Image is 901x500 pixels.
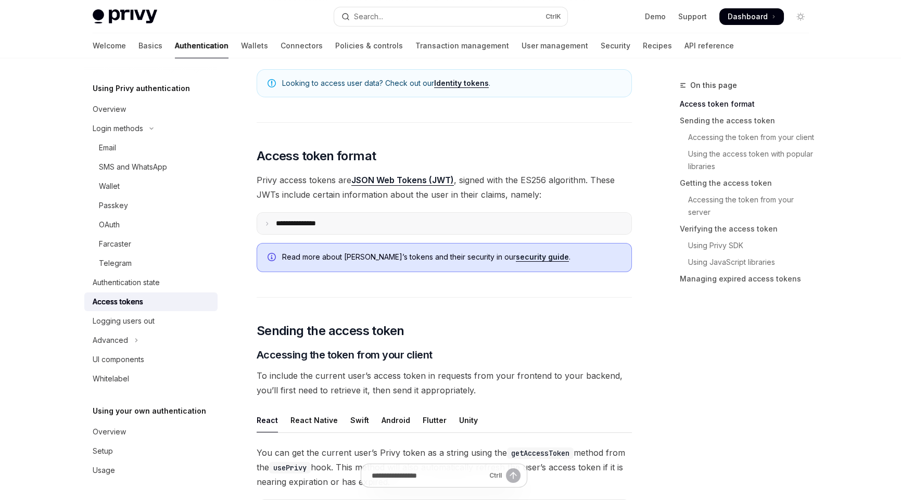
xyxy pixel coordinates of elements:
[93,373,129,385] div: Whitelabel
[601,33,630,58] a: Security
[516,252,569,262] a: security guide
[415,33,509,58] a: Transaction management
[257,408,278,432] div: React
[93,315,155,327] div: Logging users out
[382,408,410,432] div: Android
[93,296,143,308] div: Access tokens
[84,196,218,215] a: Passkey
[680,112,817,129] a: Sending the access token
[84,442,218,460] a: Setup
[84,215,218,234] a: OAuth
[680,221,817,237] a: Verifying the access token
[678,11,707,22] a: Support
[84,350,218,369] a: UI components
[84,235,218,253] a: Farcaster
[335,33,403,58] a: Policies & controls
[84,138,218,157] a: Email
[506,468,521,483] button: Send message
[257,173,632,202] span: Privy access tokens are , signed with the ES256 algorithm. These JWTs include certain information...
[680,129,817,146] a: Accessing the token from your client
[84,273,218,292] a: Authentication state
[350,408,369,432] div: Swift
[680,96,817,112] a: Access token format
[372,464,485,487] input: Ask a question...
[93,445,113,457] div: Setup
[138,33,162,58] a: Basics
[257,323,404,339] span: Sending the access token
[93,82,190,95] h5: Using Privy authentication
[680,237,817,254] a: Using Privy SDK
[282,78,621,88] span: Looking to access user data? Check out our .
[93,464,115,477] div: Usage
[257,348,433,362] span: Accessing the token from your client
[257,368,632,398] span: To include the current user’s access token in requests from your frontend to your backend, you’ll...
[84,422,218,441] a: Overview
[684,33,734,58] a: API reference
[257,148,376,164] span: Access token format
[93,276,160,289] div: Authentication state
[99,219,120,231] div: OAuth
[84,119,218,138] button: Toggle Login methods section
[99,142,116,154] div: Email
[643,33,672,58] a: Recipes
[719,8,784,25] a: Dashboard
[99,161,167,173] div: SMS and WhatsApp
[93,426,126,438] div: Overview
[99,257,132,270] div: Telegram
[792,8,809,25] button: Toggle dark mode
[93,9,157,24] img: light logo
[84,158,218,176] a: SMS and WhatsApp
[84,461,218,480] a: Usage
[680,175,817,191] a: Getting the access token
[268,79,276,87] svg: Note
[434,79,489,88] a: Identity tokens
[84,177,218,196] a: Wallet
[84,312,218,330] a: Logging users out
[522,33,588,58] a: User management
[268,253,278,263] svg: Info
[241,33,268,58] a: Wallets
[93,33,126,58] a: Welcome
[257,445,632,489] span: You can get the current user’s Privy token as a string using the method from the hook. This metho...
[99,180,120,193] div: Wallet
[680,271,817,287] a: Managing expired access tokens
[645,11,666,22] a: Demo
[93,334,128,347] div: Advanced
[282,252,621,262] span: Read more about [PERSON_NAME]’s tokens and their security in our .
[175,33,229,58] a: Authentication
[93,122,143,135] div: Login methods
[84,331,218,350] button: Toggle Advanced section
[281,33,323,58] a: Connectors
[290,408,338,432] div: React Native
[459,408,478,432] div: Unity
[680,254,817,271] a: Using JavaScript libraries
[680,191,817,221] a: Accessing the token from your server
[728,11,768,22] span: Dashboard
[93,353,144,366] div: UI components
[99,199,128,212] div: Passkey
[680,146,817,175] a: Using the access token with popular libraries
[93,103,126,116] div: Overview
[545,12,561,21] span: Ctrl K
[99,238,131,250] div: Farcaster
[690,79,737,92] span: On this page
[84,369,218,388] a: Whitelabel
[84,292,218,311] a: Access tokens
[84,254,218,273] a: Telegram
[84,100,218,119] a: Overview
[93,405,206,417] h5: Using your own authentication
[334,7,567,26] button: Open search
[423,408,447,432] div: Flutter
[507,447,574,459] code: getAccessToken
[354,10,383,23] div: Search...
[351,175,454,186] a: JSON Web Tokens (JWT)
